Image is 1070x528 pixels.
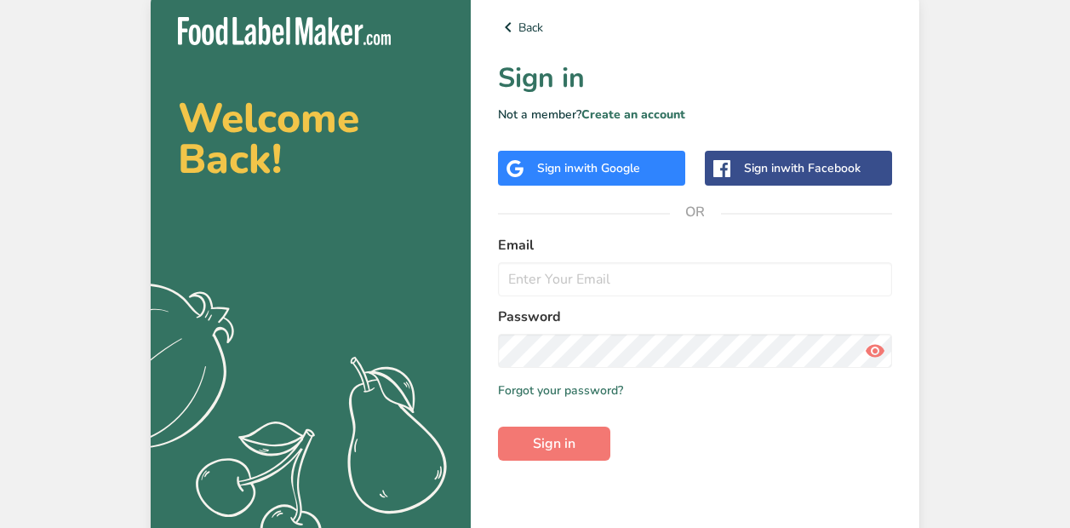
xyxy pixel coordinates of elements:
span: OR [670,187,721,238]
label: Password [498,307,892,327]
span: Sign in [533,433,575,454]
a: Forgot your password? [498,382,623,399]
h2: Welcome Back! [178,98,443,180]
div: Sign in [744,159,861,177]
a: Back [498,17,892,37]
div: Sign in [537,159,640,177]
input: Enter Your Email [498,262,892,296]
img: Food Label Maker [178,17,391,45]
a: Create an account [581,106,685,123]
button: Sign in [498,427,610,461]
p: Not a member? [498,106,892,123]
span: with Facebook [781,160,861,176]
span: with Google [574,160,640,176]
h1: Sign in [498,58,892,99]
label: Email [498,235,892,255]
